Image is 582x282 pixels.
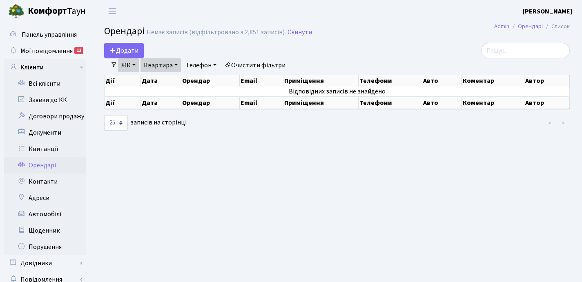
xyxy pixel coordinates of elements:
[543,22,570,31] li: Список
[494,22,509,31] a: Admin
[105,87,570,96] td: Відповідних записів не знайдено
[288,29,312,36] a: Скинути
[28,4,86,18] span: Таун
[482,18,582,35] nav: breadcrumb
[104,43,144,58] a: Додати
[104,115,187,131] label: записів на сторінці
[4,206,86,222] a: Автомобілі
[240,75,283,87] th: Email
[524,97,570,109] th: Автор
[102,4,123,18] button: Переключити навігацію
[4,173,86,190] a: Контакти
[183,58,220,72] a: Телефон
[221,58,289,72] a: Очистити фільтри
[4,222,86,239] a: Щоденник
[104,115,128,131] select: записів на сторінці
[141,75,182,87] th: Дата
[28,4,67,18] b: Комфорт
[147,29,286,36] div: Немає записів (відфільтровано з 2,851 записів).
[422,75,462,87] th: Авто
[104,24,145,38] span: Орендарі
[4,43,86,59] a: Мої повідомлення12
[141,97,182,109] th: Дата
[4,59,86,75] a: Клієнти
[4,108,86,124] a: Договори продажу
[4,190,86,206] a: Адреси
[462,75,524,87] th: Коментар
[283,97,359,109] th: Приміщення
[4,141,86,157] a: Квитанції
[140,58,181,72] a: Квартира
[8,3,25,20] img: logo.png
[105,75,141,87] th: Дії
[518,22,543,31] a: Орендарі
[109,46,138,55] span: Додати
[4,239,86,255] a: Порушення
[181,97,240,109] th: Орендар
[359,97,422,109] th: Телефони
[4,27,86,43] a: Панель управління
[20,47,73,56] span: Мої повідомлення
[481,43,570,58] input: Пошук...
[524,75,570,87] th: Автор
[4,157,86,173] a: Орендарі
[240,97,283,109] th: Email
[22,30,77,39] span: Панель управління
[283,75,359,87] th: Приміщення
[4,124,86,141] a: Документи
[523,7,572,16] a: [PERSON_NAME]
[359,75,422,87] th: Телефони
[4,75,86,92] a: Всі клієнти
[422,97,462,109] th: Авто
[74,47,83,54] div: 12
[4,92,86,108] a: Заявки до КК
[118,58,139,72] a: ЖК
[105,97,141,109] th: Дії
[181,75,240,87] th: Орендар
[4,255,86,271] a: Довідники
[462,97,524,109] th: Коментар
